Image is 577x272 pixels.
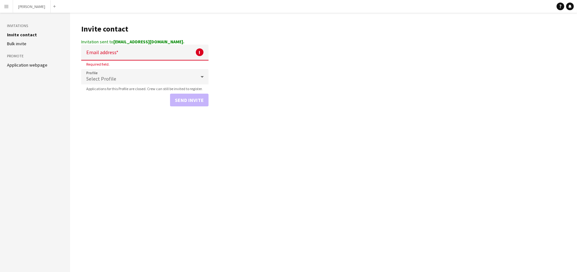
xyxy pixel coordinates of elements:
div: Invitation sent to [81,39,209,45]
h3: Promote [7,53,63,59]
span: Required field. [81,62,115,67]
h3: Invitations [7,23,63,29]
a: Application webpage [7,62,47,68]
a: Invite contact [7,32,37,38]
span: Applications for this Profile are closed. Crew can still be invited to register. [81,86,208,91]
strong: [EMAIL_ADDRESS][DOMAIN_NAME]. [113,39,184,45]
a: Bulk invite [7,41,26,47]
h1: Invite contact [81,24,209,34]
span: Select Profile [86,75,116,82]
button: [PERSON_NAME] [13,0,51,13]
